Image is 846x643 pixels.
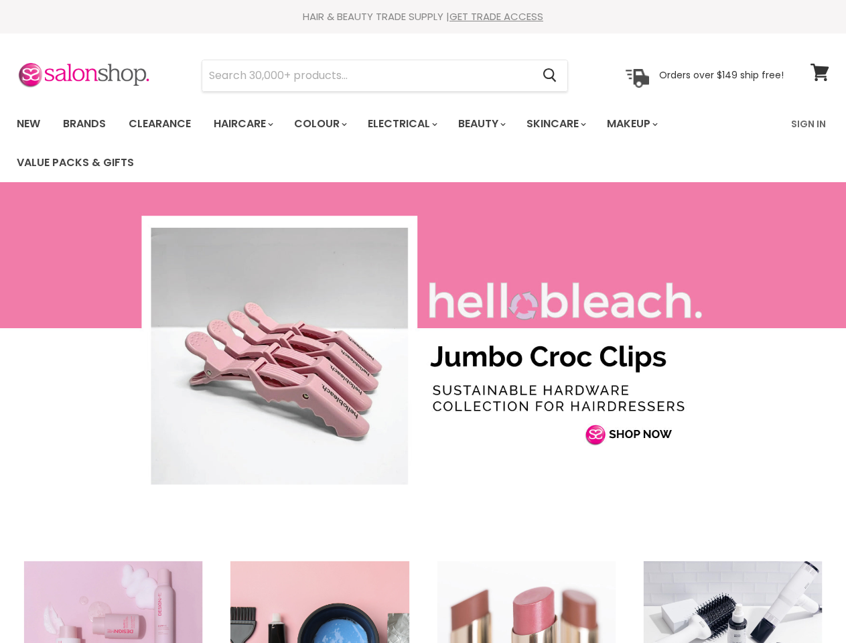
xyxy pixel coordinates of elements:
a: Sign In [783,110,834,138]
a: Colour [284,110,355,138]
input: Search [202,60,532,91]
button: Search [532,60,567,91]
a: New [7,110,50,138]
a: Electrical [358,110,445,138]
p: Orders over $149 ship free! [659,69,784,81]
a: Haircare [204,110,281,138]
a: Makeup [597,110,666,138]
a: Brands [53,110,116,138]
ul: Main menu [7,104,783,182]
a: GET TRADE ACCESS [449,9,543,23]
a: Clearance [119,110,201,138]
form: Product [202,60,568,92]
a: Beauty [448,110,514,138]
a: Skincare [516,110,594,138]
a: Value Packs & Gifts [7,149,144,177]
